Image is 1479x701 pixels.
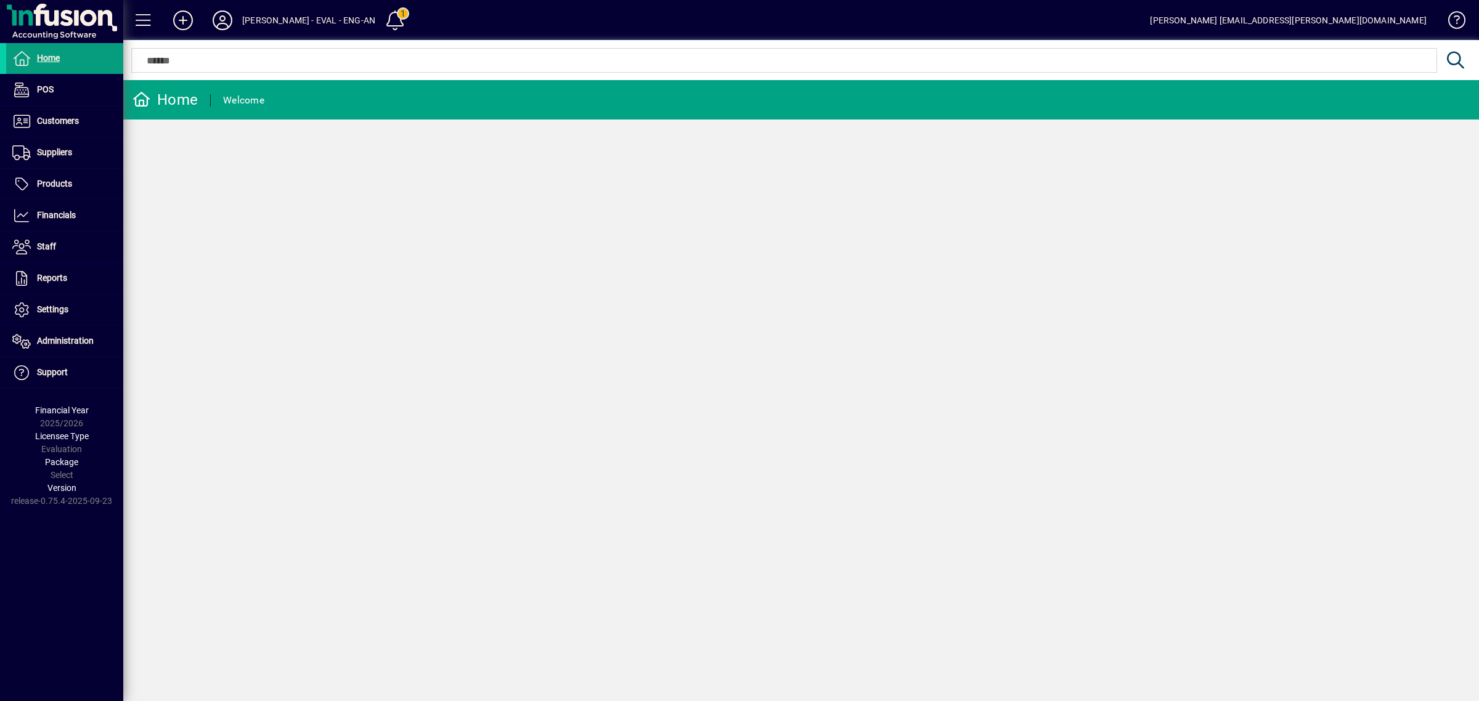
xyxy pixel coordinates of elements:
[6,169,123,200] a: Products
[6,75,123,105] a: POS
[6,357,123,388] a: Support
[223,91,264,110] div: Welcome
[45,457,78,467] span: Package
[203,9,242,31] button: Profile
[37,210,76,220] span: Financials
[163,9,203,31] button: Add
[37,241,56,251] span: Staff
[6,263,123,294] a: Reports
[6,200,123,231] a: Financials
[37,53,60,63] span: Home
[37,367,68,377] span: Support
[37,116,79,126] span: Customers
[6,294,123,325] a: Settings
[6,232,123,262] a: Staff
[35,431,89,441] span: Licensee Type
[37,304,68,314] span: Settings
[35,405,89,415] span: Financial Year
[242,10,375,30] div: [PERSON_NAME] - EVAL - ENG-AN
[1439,2,1464,43] a: Knowledge Base
[37,147,72,157] span: Suppliers
[47,483,76,493] span: Version
[37,336,94,346] span: Administration
[37,179,72,188] span: Products
[37,273,67,283] span: Reports
[37,84,54,94] span: POS
[6,326,123,357] a: Administration
[6,106,123,137] a: Customers
[6,137,123,168] a: Suppliers
[1150,10,1427,30] div: [PERSON_NAME] [EMAIL_ADDRESS][PERSON_NAME][DOMAIN_NAME]
[132,90,198,110] div: Home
